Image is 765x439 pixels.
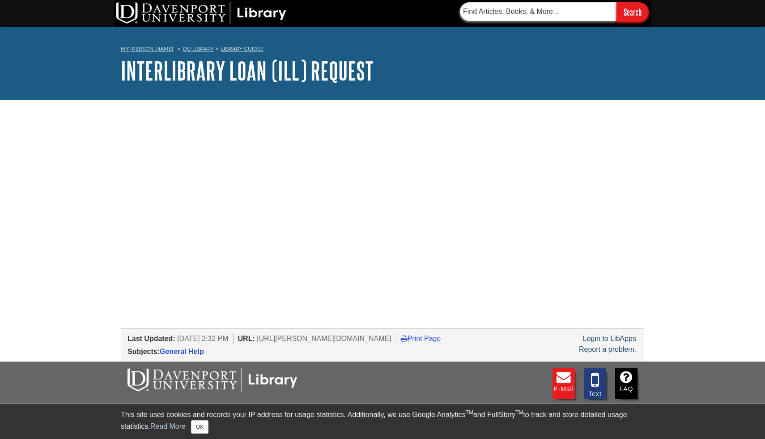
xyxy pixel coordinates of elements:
a: My [PERSON_NAME] [121,45,174,53]
sup: TM [515,409,523,416]
a: Interlibrary Loan (ILL) Request [121,57,374,85]
span: [DATE] 2:32 PM [177,335,228,342]
iframe: e5097d3710775424eba289f457d9b66a [121,132,510,222]
img: DU Libraries [127,368,297,392]
span: Last Updated: [127,335,175,342]
a: FAQ [615,368,637,399]
span: Subjects: [127,348,160,355]
a: Report a problem. [579,345,636,353]
a: Read More [150,422,186,430]
img: DU Library [116,2,286,24]
div: This site uses cookies and records your IP address for usage statistics. Additionally, we use Goo... [121,409,644,434]
a: DU Library [183,46,214,52]
nav: breadcrumb [121,43,644,57]
input: Search [616,2,649,21]
form: Searches DU Library's articles, books, and more [460,2,649,21]
a: Print Page [401,335,441,342]
span: URL: [238,335,255,342]
a: Text [584,368,606,399]
a: Login to LibApps [583,335,636,342]
button: Close [191,420,208,434]
a: E-mail [552,368,575,399]
span: [URL][PERSON_NAME][DOMAIN_NAME] [257,335,391,342]
a: Library Guides [221,46,263,52]
input: Find Articles, Books, & More... [460,2,616,21]
sup: TM [465,409,473,416]
i: Print Page [401,335,408,342]
a: General Help [160,348,204,355]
